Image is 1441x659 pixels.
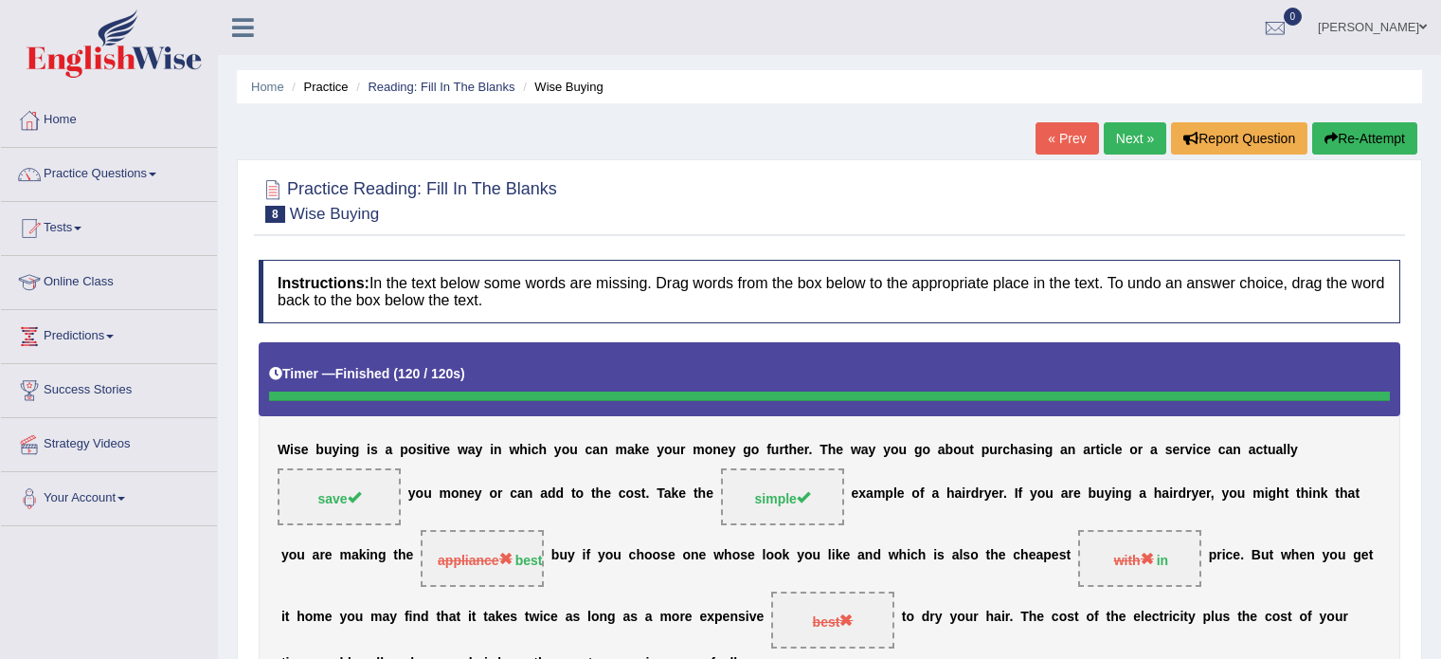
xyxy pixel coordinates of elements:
b: a [664,485,672,501]
b: n [1036,442,1045,457]
b: n [494,442,502,457]
a: Tests [1,202,217,249]
b: u [1045,485,1054,501]
b: t [1296,485,1301,501]
b: n [369,547,378,562]
b: g [1045,442,1054,457]
b: y [476,442,483,457]
b: u [559,547,567,562]
b: a [351,547,359,562]
b: m [339,547,351,562]
b: e [301,442,309,457]
b: t [393,547,398,562]
b: T [657,485,664,501]
b: r [1173,485,1178,501]
b: a [592,442,600,457]
b: r [1090,442,1095,457]
b: r [804,442,809,457]
b: h [1340,485,1348,501]
b: u [1237,485,1246,501]
b: e [603,485,611,501]
b: k [635,442,642,457]
b: y [797,547,804,562]
a: Predictions [1,310,217,357]
b: o [705,442,713,457]
b: d [1179,485,1187,501]
a: Reading: Fill In The Blanks [368,80,514,94]
b: a [1348,485,1356,501]
b: c [585,442,593,457]
b: o [774,547,783,562]
b: k [359,547,367,562]
b: l [1283,442,1287,457]
b: y [1030,485,1037,501]
b: i [490,442,494,457]
b: f [1018,485,1023,501]
b: a [1060,442,1068,457]
b: k [1321,485,1328,501]
b: o [489,485,497,501]
b: o [1037,485,1046,501]
b: o [1229,485,1237,501]
b: o [1129,442,1138,457]
b: d [971,485,980,501]
b: r [779,442,784,457]
b: v [436,442,443,457]
b: v [1185,442,1193,457]
b: . [1003,485,1007,501]
a: Home [251,80,284,94]
span: save [317,491,360,506]
b: y [729,442,736,457]
b: . [646,485,650,501]
b: u [672,442,680,457]
b: a [540,485,548,501]
b: i [528,442,531,457]
li: Wise Buying [518,78,603,96]
b: b [551,547,560,562]
b: e [406,547,414,562]
b: k [836,547,843,562]
b: f [766,442,771,457]
h4: In the text below some words are missing. Drag words from the box below to the appropriate place ... [259,260,1400,323]
b: h [1301,485,1309,501]
span: Drop target [421,530,544,587]
b: s [294,442,301,457]
b: a [938,442,946,457]
b: t [693,485,698,501]
b: w [713,547,724,562]
b: w [851,442,861,457]
b: o [766,547,774,562]
b: a [861,442,869,457]
b: r [998,442,1002,457]
a: Strategy Videos [1,418,217,466]
b: o [562,442,570,457]
b: e [1198,485,1206,501]
b: h [698,485,707,501]
a: Success Stories [1,364,217,412]
b: y [567,547,575,562]
b: g [378,547,387,562]
b: i [1193,442,1197,457]
b: r [680,442,685,457]
b: i [366,547,369,562]
b: o [732,547,741,562]
b: r [1138,442,1143,457]
b: n [712,442,721,457]
b: h [596,485,604,501]
b: r [965,485,970,501]
b: u [989,442,998,457]
b: i [1308,485,1312,501]
b: m [693,442,704,457]
b: u [569,442,578,457]
b: s [634,485,641,501]
b: e [1172,442,1180,457]
b: i [962,485,965,501]
a: « Prev [1036,122,1098,155]
b: r [999,485,1003,501]
b: ( [393,366,398,381]
b: l [893,485,897,501]
b: c [619,485,626,501]
b: r [497,485,502,501]
b: o [576,485,585,501]
b: w [509,442,519,457]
